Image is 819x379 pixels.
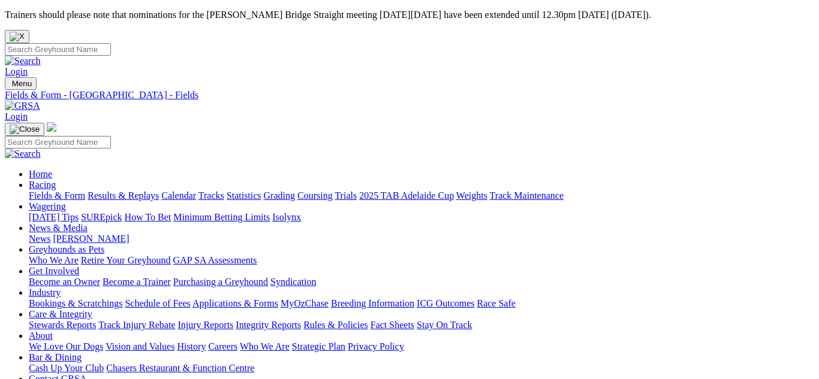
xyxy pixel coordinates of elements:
[490,190,564,201] a: Track Maintenance
[106,363,254,373] a: Chasers Restaurant & Function Centre
[335,190,357,201] a: Trials
[47,122,56,132] img: logo-grsa-white.png
[29,190,814,201] div: Racing
[29,298,814,309] div: Industry
[240,341,290,351] a: Who We Are
[264,190,295,201] a: Grading
[81,255,171,265] a: Retire Your Greyhound
[292,341,345,351] a: Strategic Plan
[29,190,85,201] a: Fields & Form
[161,190,196,201] a: Calendar
[173,212,270,222] a: Minimum Betting Limits
[173,277,268,287] a: Purchasing a Greyhound
[29,244,104,254] a: Greyhounds as Pets
[29,255,79,265] a: Who We Are
[477,298,515,308] a: Race Safe
[177,341,206,351] a: History
[5,101,40,111] img: GRSA
[5,66,28,77] a: Login
[29,341,814,352] div: About
[125,298,190,308] a: Schedule of Fees
[10,32,25,41] img: X
[29,234,50,244] a: News
[29,180,56,190] a: Racing
[272,212,301,222] a: Isolynx
[5,90,814,101] a: Fields & Form - [GEOGRAPHIC_DATA] - Fields
[103,277,171,287] a: Become a Trainer
[5,123,44,136] button: Toggle navigation
[348,341,404,351] a: Privacy Policy
[29,363,104,373] a: Cash Up Your Club
[29,223,88,233] a: News & Media
[417,298,474,308] a: ICG Outcomes
[29,352,82,362] a: Bar & Dining
[29,255,814,266] div: Greyhounds as Pets
[198,190,224,201] a: Tracks
[303,320,368,330] a: Rules & Policies
[236,320,301,330] a: Integrity Reports
[359,190,454,201] a: 2025 TAB Adelaide Cup
[125,212,171,222] a: How To Bet
[331,298,414,308] a: Breeding Information
[270,277,316,287] a: Syndication
[208,341,237,351] a: Careers
[192,298,278,308] a: Applications & Forms
[29,212,814,223] div: Wagering
[29,363,814,374] div: Bar & Dining
[29,341,103,351] a: We Love Our Dogs
[29,320,96,330] a: Stewards Reports
[29,298,122,308] a: Bookings & Scratchings
[456,190,487,201] a: Weights
[12,79,32,88] span: Menu
[81,212,122,222] a: SUREpick
[227,190,261,201] a: Statistics
[29,169,52,179] a: Home
[29,309,92,319] a: Care & Integrity
[281,298,329,308] a: MyOzChase
[88,190,159,201] a: Results & Replays
[5,56,41,66] img: Search
[29,212,79,222] a: [DATE] Tips
[106,341,174,351] a: Vision and Values
[29,277,814,287] div: Get Involved
[5,148,41,159] img: Search
[98,320,175,330] a: Track Injury Rebate
[10,125,40,134] img: Close
[53,234,129,244] a: [PERSON_NAME]
[5,43,111,56] input: Search
[29,234,814,244] div: News & Media
[371,320,414,330] a: Fact Sheets
[29,320,814,331] div: Care & Integrity
[29,287,61,298] a: Industry
[29,331,53,341] a: About
[5,30,29,43] button: Close
[5,111,28,122] a: Login
[5,10,814,20] p: Trainers should please note that nominations for the [PERSON_NAME] Bridge Straight meeting [DATE]...
[29,266,79,276] a: Get Involved
[173,255,257,265] a: GAP SA Assessments
[5,77,37,90] button: Toggle navigation
[29,277,100,287] a: Become an Owner
[5,136,111,148] input: Search
[29,201,66,211] a: Wagering
[417,320,472,330] a: Stay On Track
[177,320,233,330] a: Injury Reports
[297,190,333,201] a: Coursing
